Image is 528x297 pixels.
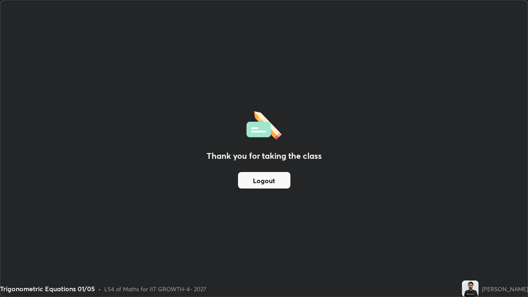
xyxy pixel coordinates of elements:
[104,285,206,293] div: L54 of Maths for IIT GROWTH-4- 2027
[462,280,478,297] img: d48540decc314834be1d57de48c05c47.jpg
[246,108,282,140] img: offlineFeedback.1438e8b3.svg
[98,285,101,293] div: •
[238,172,290,189] button: Logout
[207,150,322,162] h2: Thank you for taking the class
[482,285,528,293] div: [PERSON_NAME]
